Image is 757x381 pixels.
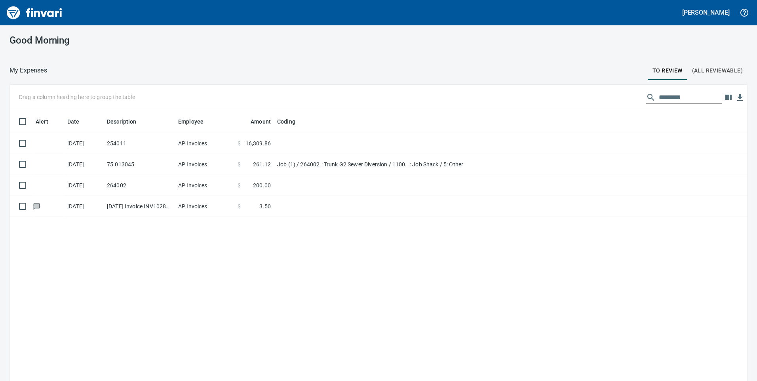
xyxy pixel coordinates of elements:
span: Amount [251,117,271,126]
span: Employee [178,117,214,126]
img: Finvari [5,3,64,22]
span: (All Reviewable) [692,66,743,76]
td: [DATE] [64,175,104,196]
td: [DATE] [64,196,104,217]
span: $ [238,202,241,210]
span: Coding [277,117,295,126]
p: Drag a column heading here to group the table [19,93,135,101]
p: My Expenses [10,66,47,75]
span: 200.00 [253,181,271,189]
h5: [PERSON_NAME] [682,8,730,17]
span: $ [238,181,241,189]
button: [PERSON_NAME] [680,6,732,19]
span: To Review [652,66,683,76]
td: [DATE] Invoice INV10286289 from [GEOGRAPHIC_DATA] (1-24796) [104,196,175,217]
td: AP Invoices [175,154,234,175]
span: Has messages [32,204,41,209]
span: 3.50 [259,202,271,210]
span: Coding [277,117,306,126]
span: Description [107,117,147,126]
button: Choose columns to display [722,91,734,103]
span: Alert [36,117,59,126]
td: 75.013045 [104,154,175,175]
nav: breadcrumb [10,66,47,75]
span: Employee [178,117,204,126]
td: 254011 [104,133,175,154]
td: AP Invoices [175,175,234,196]
td: [DATE] [64,154,104,175]
span: Date [67,117,90,126]
td: 264002 [104,175,175,196]
span: $ [238,160,241,168]
td: AP Invoices [175,133,234,154]
span: 261.12 [253,160,271,168]
span: Date [67,117,80,126]
td: [DATE] [64,133,104,154]
span: Description [107,117,137,126]
td: Job (1) / 264002.: Trunk G2 Sewer Diversion / 1100. .: Job Shack / 5: Other [274,154,472,175]
button: Download table [734,92,746,104]
td: AP Invoices [175,196,234,217]
span: Alert [36,117,48,126]
span: Amount [240,117,271,126]
span: 16,309.86 [245,139,271,147]
h3: Good Morning [10,35,243,46]
span: $ [238,139,241,147]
